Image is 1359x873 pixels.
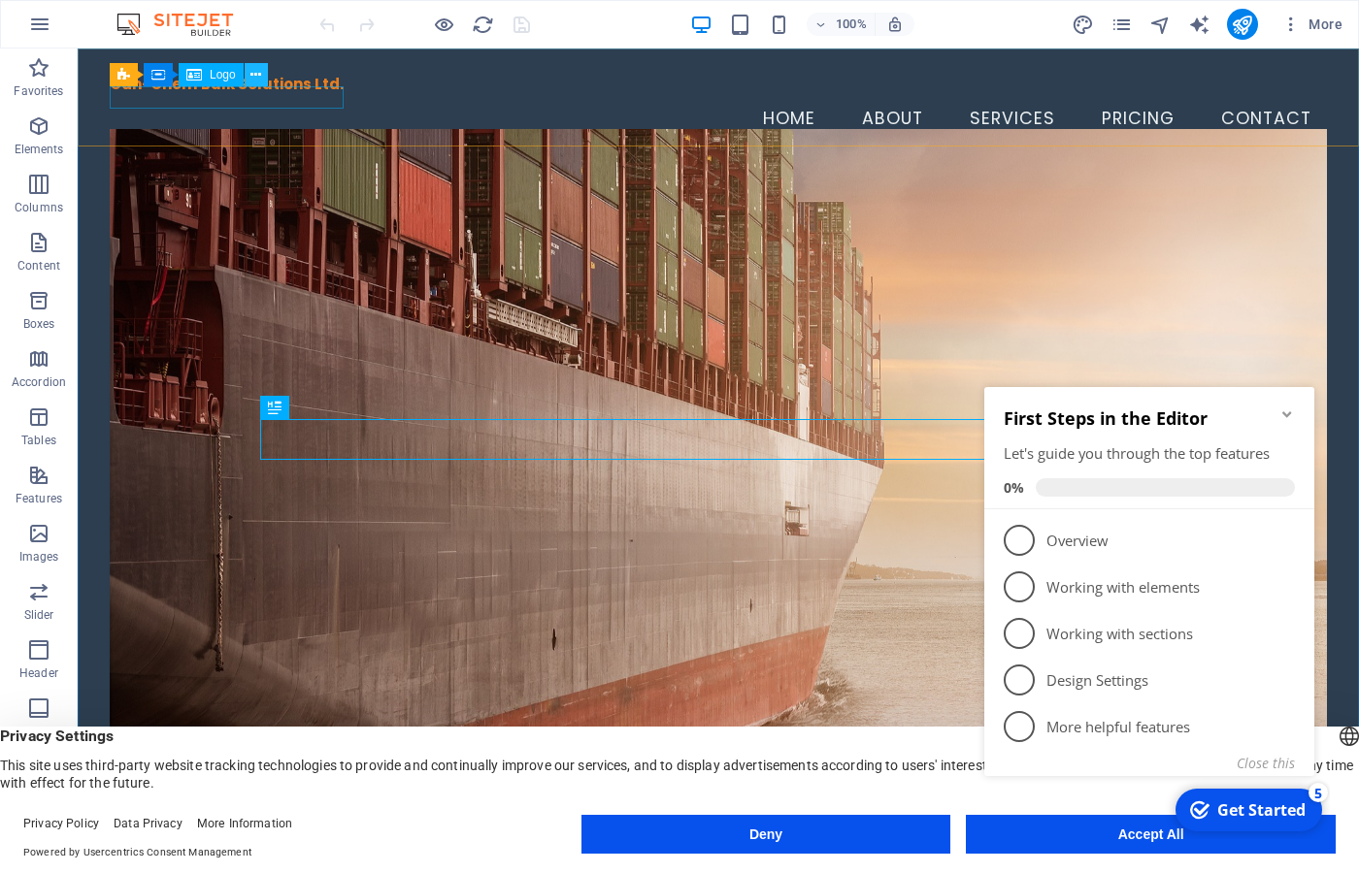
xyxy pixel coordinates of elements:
li: Design Settings [8,289,338,336]
div: 5 [332,415,351,435]
button: reload [471,13,494,36]
i: Navigator [1149,14,1172,36]
i: AI Writer [1188,14,1210,36]
p: Elements [15,142,64,157]
button: More [1274,9,1350,40]
div: Minimize checklist [303,39,318,54]
button: pages [1110,13,1134,36]
i: On resize automatically adjust zoom level to fit chosen device. [886,16,904,33]
img: Editor Logo [112,13,257,36]
p: Footer [21,724,56,739]
p: Features [16,491,62,506]
div: Get Started 5 items remaining, 0% complete [199,421,346,464]
button: Click here to leave preview mode and continue editing [432,13,455,36]
i: Pages (Ctrl+Alt+S) [1110,14,1133,36]
span: 0% [27,111,59,129]
p: Working with elements [70,210,303,230]
div: Let's guide you through the top features [27,76,318,96]
p: Accordion [12,374,66,390]
i: Reload page [472,14,494,36]
button: publish [1227,9,1258,40]
button: 2 [45,767,69,772]
i: Design (Ctrl+Alt+Y) [1072,14,1094,36]
li: Working with elements [8,196,338,242]
p: Content [17,258,60,274]
button: 1 [45,744,69,749]
i: Publish [1231,14,1253,36]
button: text_generator [1188,13,1211,36]
li: More helpful features [8,336,338,382]
p: Working with sections [70,256,303,276]
button: design [1072,13,1095,36]
li: Overview [8,149,338,196]
p: More helpful features [70,349,303,370]
div: Get Started [241,432,329,453]
p: Slider [24,607,54,623]
p: Boxes [23,316,55,332]
h6: 100% [836,13,867,36]
h2: First Steps in the Editor [27,39,318,62]
p: Design Settings [70,303,303,323]
p: Columns [15,200,63,215]
p: Overview [70,163,303,183]
p: Tables [21,433,56,448]
button: 100% [807,13,876,36]
button: Close this [260,386,318,404]
span: Logo [210,69,236,81]
button: navigator [1149,13,1173,36]
li: Working with sections [8,242,338,289]
p: Header [19,665,58,681]
p: Favorites [14,83,63,99]
p: Images [19,549,59,565]
span: More [1281,15,1342,34]
button: 3 [45,791,69,795]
